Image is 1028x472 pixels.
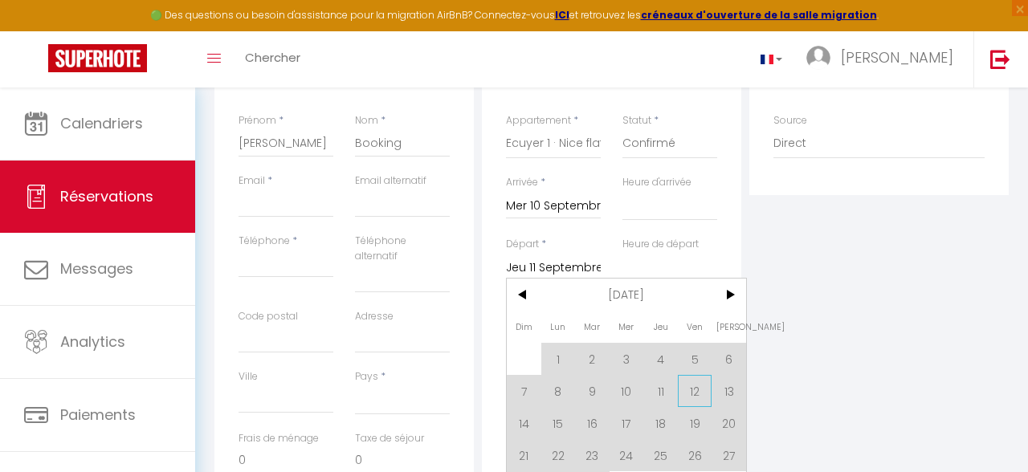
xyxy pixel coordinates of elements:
span: 2 [575,343,610,375]
span: 11 [643,375,678,407]
span: Chercher [245,49,300,66]
label: Ville [239,369,258,385]
span: Réservations [60,186,153,206]
label: Heure d'arrivée [622,175,691,190]
label: Frais de ménage [239,431,319,446]
label: Départ [506,237,539,252]
span: < [507,279,541,311]
a: ICI [555,8,569,22]
label: Heure de départ [622,237,699,252]
span: Lun [541,311,576,343]
span: 13 [712,375,746,407]
span: [DATE] [541,279,712,311]
label: Nom [355,113,378,128]
span: Mar [575,311,610,343]
span: 24 [610,439,644,471]
span: Messages [60,258,133,279]
span: 9 [575,375,610,407]
a: Chercher [233,31,312,87]
span: 25 [643,439,678,471]
label: Source [773,113,807,128]
span: 17 [610,407,644,439]
label: Email [239,173,265,189]
span: 7 [507,375,541,407]
a: créneaux d'ouverture de la salle migration [641,8,877,22]
span: [PERSON_NAME] [841,47,953,67]
span: 23 [575,439,610,471]
span: 10 [610,375,644,407]
img: Super Booking [48,44,147,72]
span: 15 [541,407,576,439]
label: Pays [355,369,378,385]
span: Calendriers [60,113,143,133]
label: Arrivée [506,175,538,190]
span: 27 [712,439,746,471]
span: 6 [712,343,746,375]
span: 19 [678,407,712,439]
a: ... [PERSON_NAME] [794,31,973,87]
span: 18 [643,407,678,439]
span: Paiements [60,405,136,425]
label: Statut [622,113,651,128]
span: 3 [610,343,644,375]
label: Appartement [506,113,571,128]
span: 8 [541,375,576,407]
span: 21 [507,439,541,471]
span: 20 [712,407,746,439]
label: Taxe de séjour [355,431,424,446]
button: Ouvrir le widget de chat LiveChat [13,6,61,55]
span: Analytics [60,332,125,352]
span: 14 [507,407,541,439]
label: Prénom [239,113,276,128]
span: Ven [678,311,712,343]
label: Email alternatif [355,173,426,189]
span: 4 [643,343,678,375]
span: 26 [678,439,712,471]
span: 12 [678,375,712,407]
span: Dim [507,311,541,343]
span: 16 [575,407,610,439]
span: [PERSON_NAME] [712,311,746,343]
span: 22 [541,439,576,471]
span: Jeu [643,311,678,343]
label: Téléphone alternatif [355,234,450,264]
label: Adresse [355,309,394,324]
span: > [712,279,746,311]
label: Téléphone [239,234,290,249]
label: Code postal [239,309,298,324]
span: 5 [678,343,712,375]
img: logout [990,49,1010,69]
span: 1 [541,343,576,375]
span: Mer [610,311,644,343]
img: ... [806,46,830,70]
